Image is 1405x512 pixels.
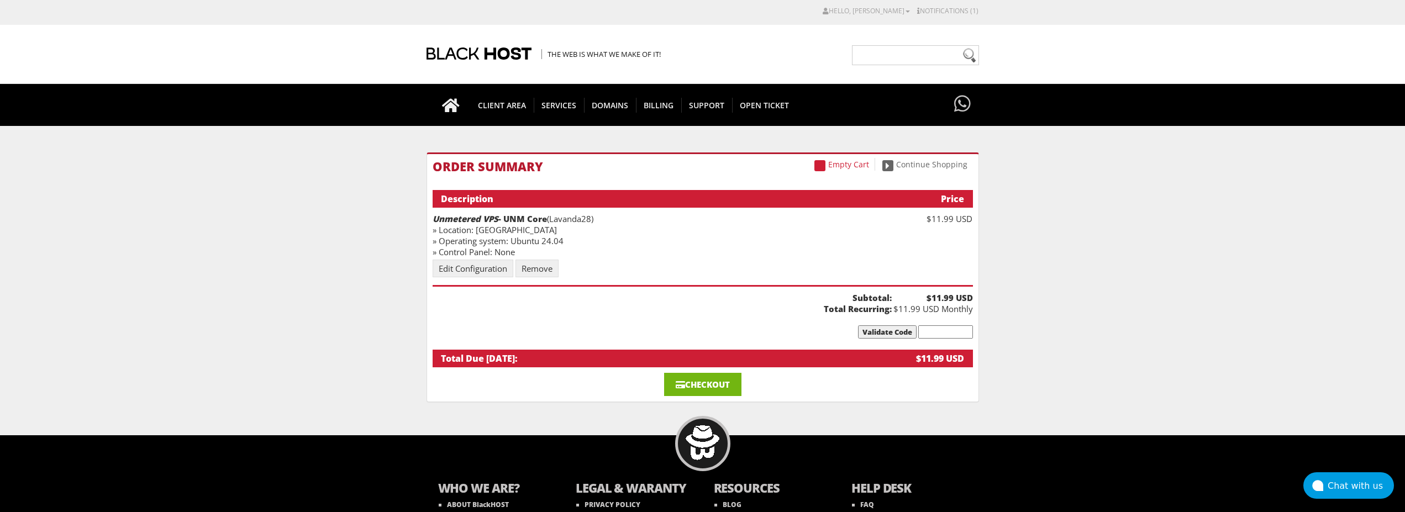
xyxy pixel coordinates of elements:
[851,479,967,499] b: HELP DESK
[584,98,636,113] span: Domains
[714,479,830,499] b: RESOURCES
[534,98,585,113] span: SERVICES
[441,352,886,365] div: Total Due [DATE]:
[714,500,741,509] a: BLOG
[1303,472,1394,499] button: Chat with us
[858,325,917,339] input: Validate Code
[431,84,471,126] a: Go to homepage
[892,213,973,224] div: $11.99 USD
[681,84,733,126] a: Support
[433,303,892,314] b: Total Recurring:
[534,84,585,126] a: SERVICES
[886,193,964,205] div: Price
[576,479,692,499] b: LEGAL & WARANTY
[515,260,559,277] a: Remove
[877,158,973,171] a: Continue Shopping
[852,500,874,509] a: FAQ
[732,84,797,126] a: Open Ticket
[433,213,547,224] strong: - UNM Core
[886,352,964,365] div: $11.99 USD
[441,193,886,205] div: Description
[433,160,973,173] h1: Order Summary
[433,213,498,224] em: Unmetered VPS
[584,84,636,126] a: Domains
[636,98,682,113] span: Billing
[636,84,682,126] a: Billing
[732,98,797,113] span: Open Ticket
[681,98,733,113] span: Support
[433,292,892,303] b: Subtotal:
[664,373,741,396] a: Checkout
[470,84,534,126] a: CLIENT AREA
[433,213,892,257] div: (Lavanda28) » Location: [GEOGRAPHIC_DATA] » Operating system: Ubuntu 24.04 » Control Panel: None
[809,158,875,171] a: Empty Cart
[433,260,513,277] a: Edit Configuration
[576,500,640,509] a: PRIVACY POLICY
[951,84,973,125] a: Have questions?
[541,49,661,59] span: The Web is what we make of it!
[852,45,979,65] input: Need help?
[1328,481,1394,491] div: Chat with us
[892,292,973,303] b: $11.99 USD
[438,479,554,499] b: WHO WE ARE?
[685,425,720,460] img: BlackHOST mascont, Blacky.
[823,6,910,15] a: Hello, [PERSON_NAME]
[470,98,534,113] span: CLIENT AREA
[917,6,978,15] a: Notifications (1)
[439,500,509,509] a: ABOUT BlackHOST
[892,292,973,314] div: $11.99 USD Monthly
